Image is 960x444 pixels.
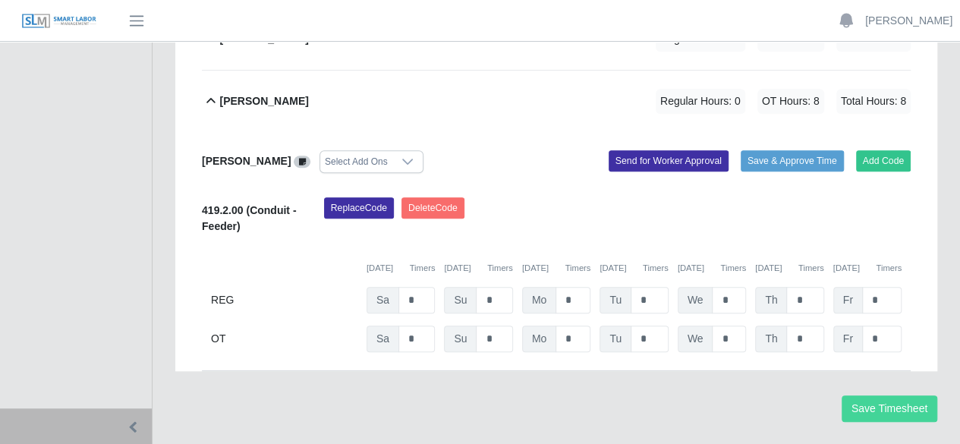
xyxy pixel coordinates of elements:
[294,155,310,167] a: View/Edit Notes
[367,326,399,352] span: Sa
[600,262,668,275] div: [DATE]
[324,197,394,219] button: ReplaceCode
[741,150,844,172] button: Save & Approve Time
[522,326,556,352] span: Mo
[678,287,713,313] span: We
[410,262,436,275] button: Timers
[202,204,296,232] b: 419.2.00 (Conduit - Feeder)
[798,262,824,275] button: Timers
[609,150,729,172] button: Send for Worker Approval
[211,287,357,313] div: REG
[678,262,746,275] div: [DATE]
[367,262,435,275] div: [DATE]
[21,13,97,30] img: SLM Logo
[600,326,631,352] span: Tu
[565,262,590,275] button: Timers
[833,262,902,275] div: [DATE]
[444,287,477,313] span: Su
[320,151,392,172] div: Select Add Ons
[842,395,937,422] button: Save Timesheet
[755,262,823,275] div: [DATE]
[656,89,745,114] span: Regular Hours: 0
[522,287,556,313] span: Mo
[833,287,863,313] span: Fr
[856,150,911,172] button: Add Code
[211,326,357,352] div: OT
[219,93,308,109] b: [PERSON_NAME]
[202,155,291,167] b: [PERSON_NAME]
[833,326,863,352] span: Fr
[444,262,512,275] div: [DATE]
[600,287,631,313] span: Tu
[836,89,911,114] span: Total Hours: 8
[755,287,787,313] span: Th
[367,287,399,313] span: Sa
[444,326,477,352] span: Su
[720,262,746,275] button: Timers
[522,262,590,275] div: [DATE]
[865,13,952,29] a: [PERSON_NAME]
[202,71,911,132] button: [PERSON_NAME] Regular Hours: 0 OT Hours: 8 Total Hours: 8
[876,262,902,275] button: Timers
[678,326,713,352] span: We
[487,262,513,275] button: Timers
[757,89,824,114] span: OT Hours: 8
[401,197,464,219] button: DeleteCode
[643,262,669,275] button: Timers
[755,326,787,352] span: Th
